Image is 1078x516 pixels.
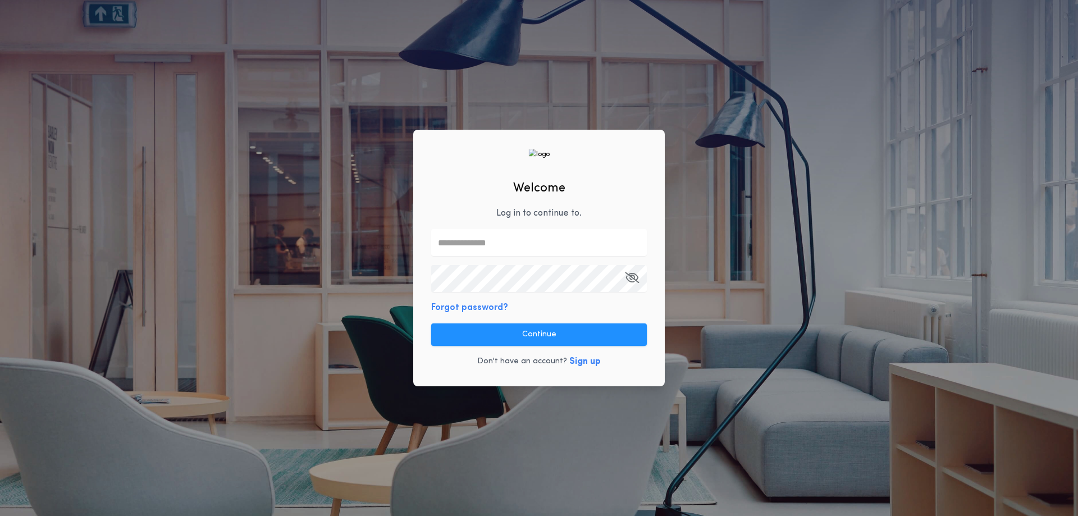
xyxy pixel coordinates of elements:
p: Don't have an account? [477,356,567,367]
h2: Welcome [513,179,565,198]
button: Continue [431,323,647,346]
img: logo [528,149,550,159]
button: Forgot password? [431,301,508,314]
button: Sign up [569,355,601,368]
p: Log in to continue to . [496,207,582,220]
